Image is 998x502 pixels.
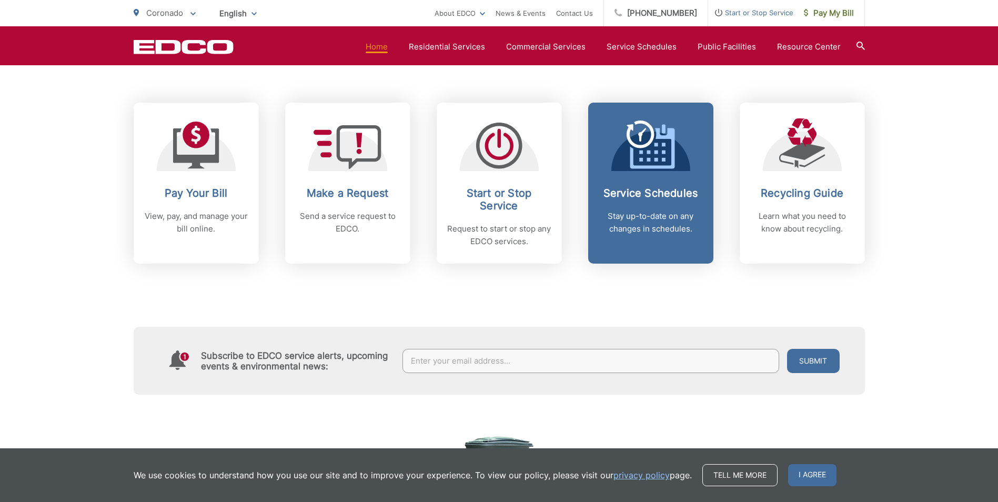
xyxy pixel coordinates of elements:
[787,349,840,373] button: Submit
[750,210,854,235] p: Learn what you need to know about recycling.
[599,210,703,235] p: Stay up-to-date on any changes in schedules.
[144,210,248,235] p: View, pay, and manage your bill online.
[556,7,593,19] a: Contact Us
[134,103,259,264] a: Pay Your Bill View, pay, and manage your bill online.
[607,41,677,53] a: Service Schedules
[804,7,854,19] span: Pay My Bill
[613,469,670,481] a: privacy policy
[496,7,546,19] a: News & Events
[296,187,400,199] h2: Make a Request
[201,350,392,372] h4: Subscribe to EDCO service alerts, upcoming events & environmental news:
[144,187,248,199] h2: Pay Your Bill
[435,7,485,19] a: About EDCO
[698,41,756,53] a: Public Facilities
[402,349,779,373] input: Enter your email address...
[740,103,865,264] a: Recycling Guide Learn what you need to know about recycling.
[788,464,836,486] span: I agree
[134,469,692,481] p: We use cookies to understand how you use our site and to improve your experience. To view our pol...
[588,103,713,264] a: Service Schedules Stay up-to-date on any changes in schedules.
[447,223,551,248] p: Request to start or stop any EDCO services.
[211,4,265,23] span: English
[702,464,778,486] a: Tell me more
[777,41,841,53] a: Resource Center
[146,8,183,18] span: Coronado
[506,41,586,53] a: Commercial Services
[447,187,551,212] h2: Start or Stop Service
[366,41,388,53] a: Home
[285,103,410,264] a: Make a Request Send a service request to EDCO.
[599,187,703,199] h2: Service Schedules
[134,39,234,54] a: EDCD logo. Return to the homepage.
[750,187,854,199] h2: Recycling Guide
[296,210,400,235] p: Send a service request to EDCO.
[409,41,485,53] a: Residential Services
